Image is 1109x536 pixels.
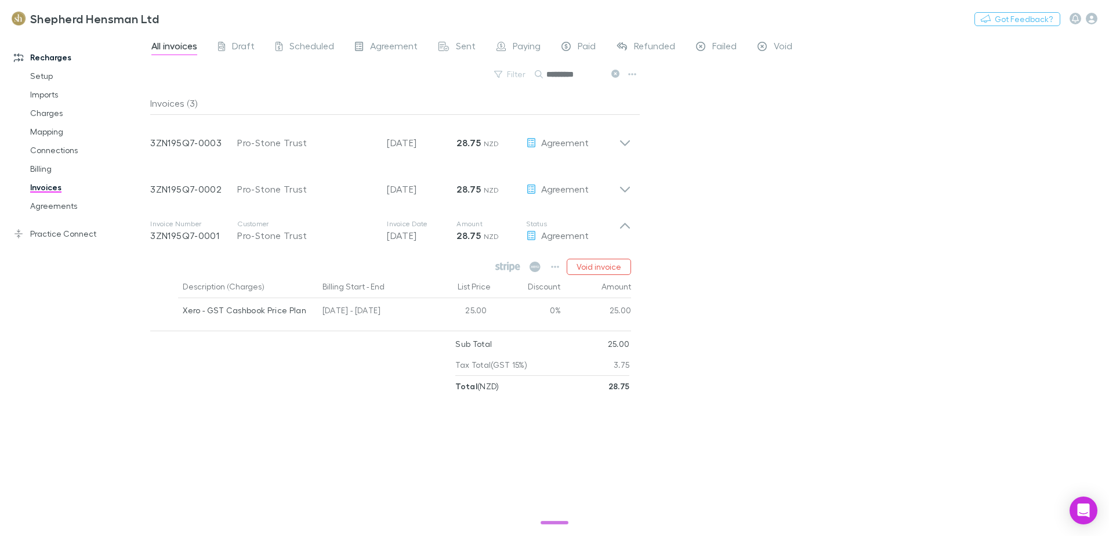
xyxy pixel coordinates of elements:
div: Pro-Stone Trust [237,182,375,196]
p: ( NZD ) [455,376,499,397]
span: Agreement [370,40,418,55]
a: Charges [19,104,157,122]
p: Sub Total [455,334,492,354]
div: Pro-Stone Trust [237,229,375,242]
div: 3ZN195Q7-0003Pro-Stone Trust[DATE]28.75 NZDAgreement [141,115,640,161]
a: Mapping [19,122,157,141]
p: 3.75 [614,354,629,375]
p: [DATE] [387,229,456,242]
strong: Total [455,381,477,391]
div: Xero - GST Cashbook Price Plan [183,298,313,323]
span: Draft [232,40,255,55]
span: Scheduled [289,40,334,55]
div: 25.00 [561,298,632,326]
p: 3ZN195Q7-0001 [150,229,237,242]
button: Got Feedback? [974,12,1060,26]
div: Open Intercom Messenger [1070,497,1097,524]
a: Connections [19,141,157,160]
p: 3ZN195Q7-0003 [150,136,237,150]
button: Filter [488,67,532,81]
p: Invoice Number [150,219,237,229]
div: 3ZN195Q7-0002Pro-Stone Trust[DATE]28.75 NZDAgreement [141,161,640,208]
p: [DATE] [387,182,456,196]
p: [DATE] [387,136,456,150]
p: 3ZN195Q7-0002 [150,182,237,196]
button: Void invoice [567,259,631,275]
img: Shepherd Hensman Ltd's Logo [12,12,26,26]
div: [DATE] - [DATE] [318,298,422,326]
span: Paying [513,40,541,55]
p: Invoice Date [387,219,456,229]
span: NZD [484,139,499,148]
p: 25.00 [608,334,630,354]
div: Invoice Number3ZN195Q7-0001CustomerPro-Stone TrustInvoice Date[DATE]Amount28.75 NZDStatusAgreement [141,208,640,254]
span: Failed [712,40,737,55]
a: Billing [19,160,157,178]
p: Status [526,219,619,229]
strong: 28.75 [456,137,481,149]
a: Agreements [19,197,157,215]
p: Customer [237,219,375,229]
div: 25.00 [422,298,492,326]
span: All invoices [151,40,197,55]
p: Amount [456,219,526,229]
span: Agreement [541,183,589,194]
p: Tax Total (GST 15%) [455,354,527,375]
span: Refunded [634,40,675,55]
span: NZD [484,232,499,241]
h3: Shepherd Hensman Ltd [30,12,159,26]
strong: 28.75 [456,230,481,241]
a: Invoices [19,178,157,197]
strong: 28.75 [608,381,630,391]
a: Shepherd Hensman Ltd [5,5,166,32]
a: Recharges [2,48,157,67]
div: Pro-Stone Trust [237,136,375,150]
span: Agreement [541,230,589,241]
span: Paid [578,40,596,55]
span: Sent [456,40,476,55]
a: Imports [19,85,157,104]
span: NZD [484,186,499,194]
a: Practice Connect [2,224,157,243]
div: 0% [492,298,561,326]
span: Agreement [541,137,589,148]
span: Void [774,40,792,55]
a: Setup [19,67,157,85]
strong: 28.75 [456,183,481,195]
